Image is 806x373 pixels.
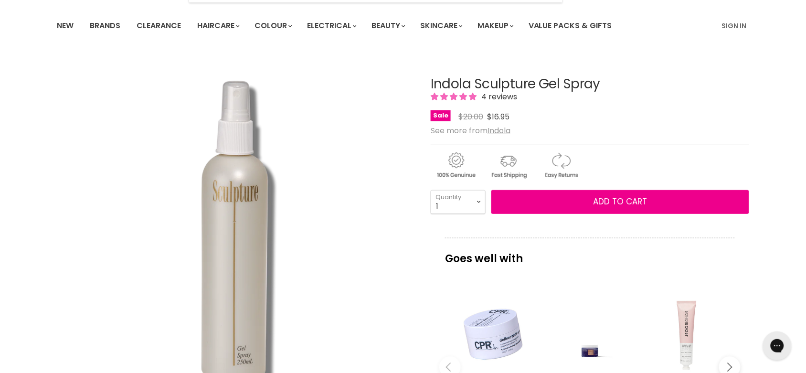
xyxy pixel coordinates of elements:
span: 4 reviews [478,91,517,102]
a: Sign In [716,16,753,36]
nav: Main [45,12,761,40]
span: Sale [431,110,451,121]
img: returns.gif [536,151,586,180]
img: genuine.gif [431,151,481,180]
span: $20.00 [458,111,483,122]
span: $16.95 [487,111,509,122]
img: shipping.gif [483,151,534,180]
a: Makeup [470,16,520,36]
span: 5.00 stars [431,91,478,102]
span: See more from [431,125,510,136]
a: Clearance [129,16,188,36]
p: Goes well with [445,238,735,269]
a: Indola [488,125,510,136]
a: Haircare [190,16,245,36]
a: Skincare [413,16,468,36]
a: Value Packs & Gifts [521,16,619,36]
a: Electrical [300,16,362,36]
a: Beauty [364,16,411,36]
button: Add to cart [491,190,749,214]
a: Colour [247,16,298,36]
a: New [50,16,81,36]
h1: Indola Sculpture Gel Spray [431,77,749,92]
select: Quantity [431,190,486,214]
ul: Main menu [50,12,668,40]
a: Brands [83,16,127,36]
iframe: Gorgias live chat messenger [758,328,796,363]
span: Add to cart [594,196,647,207]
